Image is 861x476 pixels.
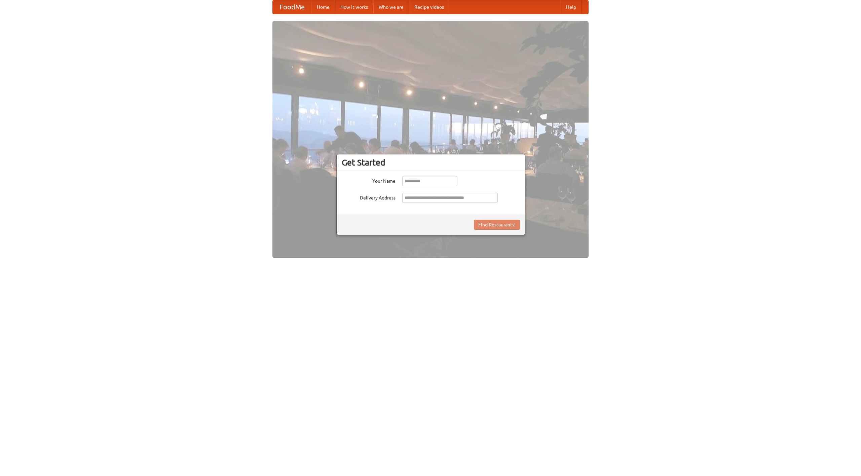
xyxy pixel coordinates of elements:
label: Your Name [342,176,396,184]
button: Find Restaurants! [474,220,520,230]
a: How it works [335,0,373,14]
a: Home [311,0,335,14]
h3: Get Started [342,157,520,168]
a: Recipe videos [409,0,449,14]
a: Help [561,0,582,14]
a: FoodMe [273,0,311,14]
a: Who we are [373,0,409,14]
label: Delivery Address [342,193,396,201]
